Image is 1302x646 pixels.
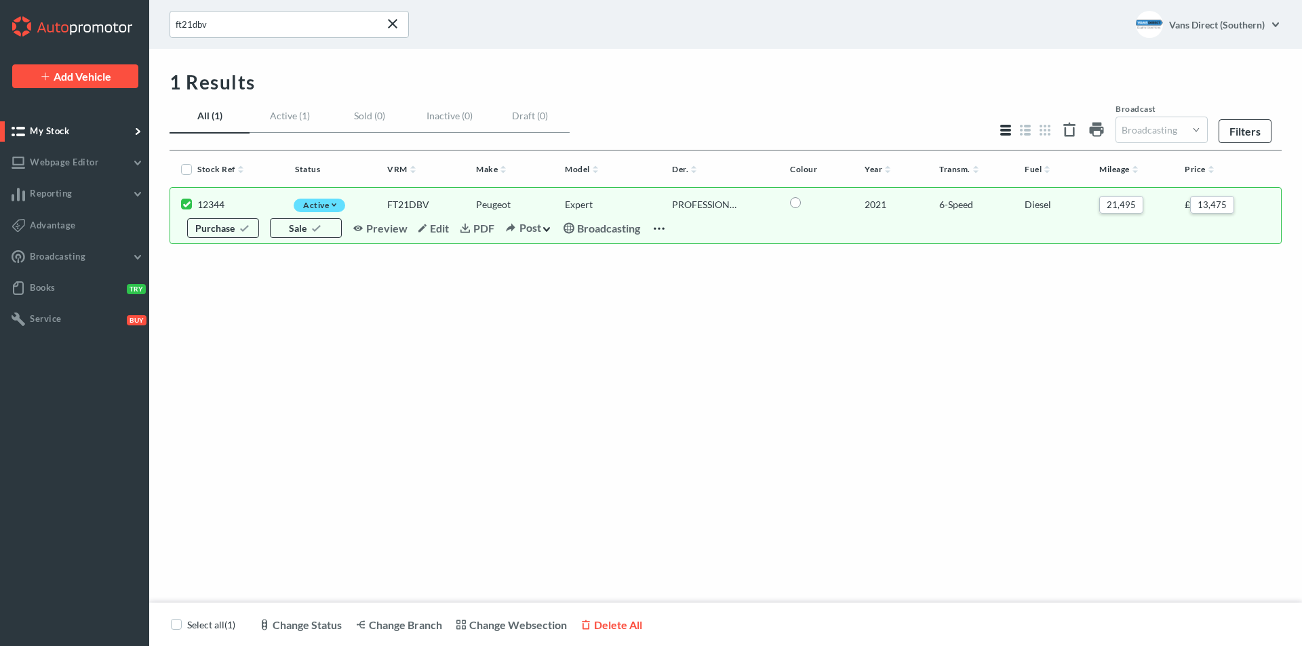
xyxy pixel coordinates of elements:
a: Post [505,221,553,234]
button: Buy [124,314,144,325]
div: FT21DBV [387,199,473,243]
span: 12344 [197,199,224,210]
img: sortdefaultarrow.svg [590,164,601,175]
a: VRM [387,164,418,174]
span: Expert [565,199,593,210]
span: Change Branch [369,618,442,631]
a: Price [1185,164,1217,174]
input: Submit [384,16,401,32]
li: Select all [187,619,252,630]
span: Add Vehicle [54,70,111,83]
a: Year [865,164,893,174]
span: Books [30,282,56,293]
span: (1) [297,110,310,121]
a: Add Vehicle [12,64,138,88]
a: Print / download a stock list pdf [1088,113,1105,149]
span: (0) [372,110,385,121]
a: Sold(0) [330,110,410,133]
button: Try [124,283,144,294]
a: Filters [1219,119,1271,143]
a: Mileage [1099,164,1141,174]
a: Change Status [259,618,342,631]
a: Stock Ref [197,164,246,174]
span: Advantage [30,220,76,230]
a: Model [565,164,601,174]
a: Change Websection [456,618,567,631]
img: sortdefaultarrow.svg [498,164,509,175]
a: All(1) [170,110,250,134]
span: Try [127,284,146,294]
a: Fuel [1025,164,1052,174]
a: Vans Direct (Southern) [1168,11,1282,38]
img: sortdefaultarrow.svg [235,164,246,175]
span: Webpage Editor [30,157,98,167]
span: Broadcasting [577,222,640,235]
span: (0) [460,110,473,121]
a: Broadcasting [564,222,640,235]
a: Make [476,164,509,174]
input: Search by reference, make or model [170,11,409,38]
img: sortdefaultarrow.svg [408,164,418,175]
span: (1) [210,110,222,121]
span: Buy [127,315,146,325]
span: Reporting [30,188,73,199]
a: Delete All [580,618,642,631]
a: Purchase [187,218,259,238]
div: Sort by Status [294,163,387,176]
a: Transm. [939,164,981,174]
span: Post [519,221,556,234]
span: Peugeot [476,199,511,210]
span: 6-Speed [939,199,973,210]
div: 1 Results [170,49,1282,94]
a: Edit [418,222,449,235]
img: sortdefaultarrow.svg [1206,164,1217,175]
span: 13,475 [1190,196,1234,214]
span: (0) [535,110,548,121]
img: sortdefaultarrow.svg [970,164,981,175]
a: Status [295,164,320,174]
div: 2021 [865,199,939,243]
span: 21,495 [1099,196,1143,214]
a: Inactive(0) [410,110,490,133]
span: (1) [224,619,235,630]
a: PDF [460,222,494,235]
a: Draft(0) [490,110,570,133]
a: Change Branch [355,618,442,631]
span: Change Status [273,618,342,631]
span: Change Websection [469,618,567,631]
a: Der. [672,164,699,174]
img: sortdefaultarrow.svg [1042,164,1052,175]
span: Broadcasting [30,251,85,262]
span: Diesel [1025,199,1051,210]
div: Sort by Colour [790,165,865,174]
span: Service [30,313,62,324]
span: My Stock [30,125,69,136]
a: Active(1) [250,110,330,133]
img: sortdefaultarrow.svg [688,164,699,175]
span: Edit [430,222,449,235]
img: sortdefaultarrow.svg [1130,164,1141,175]
span: PROFESSIONAL 2.0 BLUEHDI 120 SAT NAV HUD AIR CON CRUISE MWB [672,199,737,210]
div: £ [1185,199,1270,243]
div: Active [294,199,345,212]
a: Sale [270,218,342,238]
span: Preview [366,222,408,235]
label: Broadcast [1116,104,1208,114]
div: Search for any vehicle in your account using make or model [170,11,409,38]
img: sortdefaultarrow.svg [882,164,893,175]
a: Colour [790,164,817,174]
a: Preview [353,222,408,235]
